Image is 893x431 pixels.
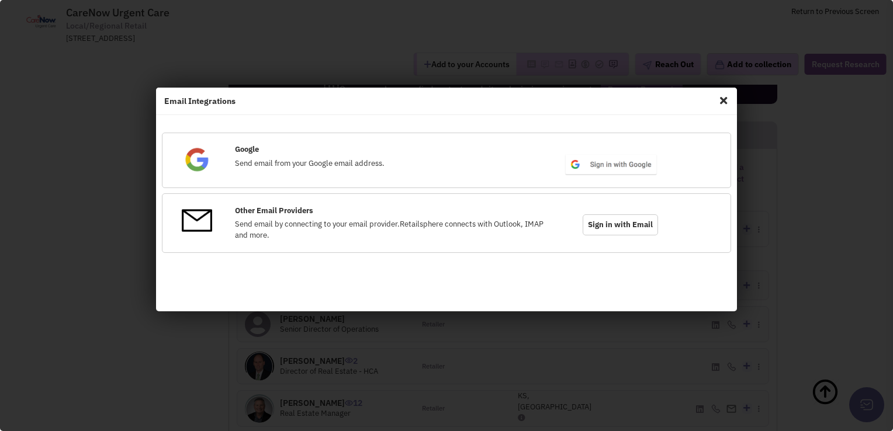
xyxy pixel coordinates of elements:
[583,214,658,236] span: Sign in with Email
[235,144,259,155] label: Google
[182,206,212,236] img: OtherEmail.png
[182,144,212,175] img: Google.png
[716,91,731,110] span: Close
[235,206,313,217] label: Other Email Providers
[235,219,544,240] span: Send email by connecting to your email provider.Retailsphere connects with Outlook, IMAP and more.
[164,96,728,106] h4: Email Integrations
[564,153,659,176] img: btn_google_signin_light_normal_web@2x.png
[235,158,385,168] span: Send email from your Google email address.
